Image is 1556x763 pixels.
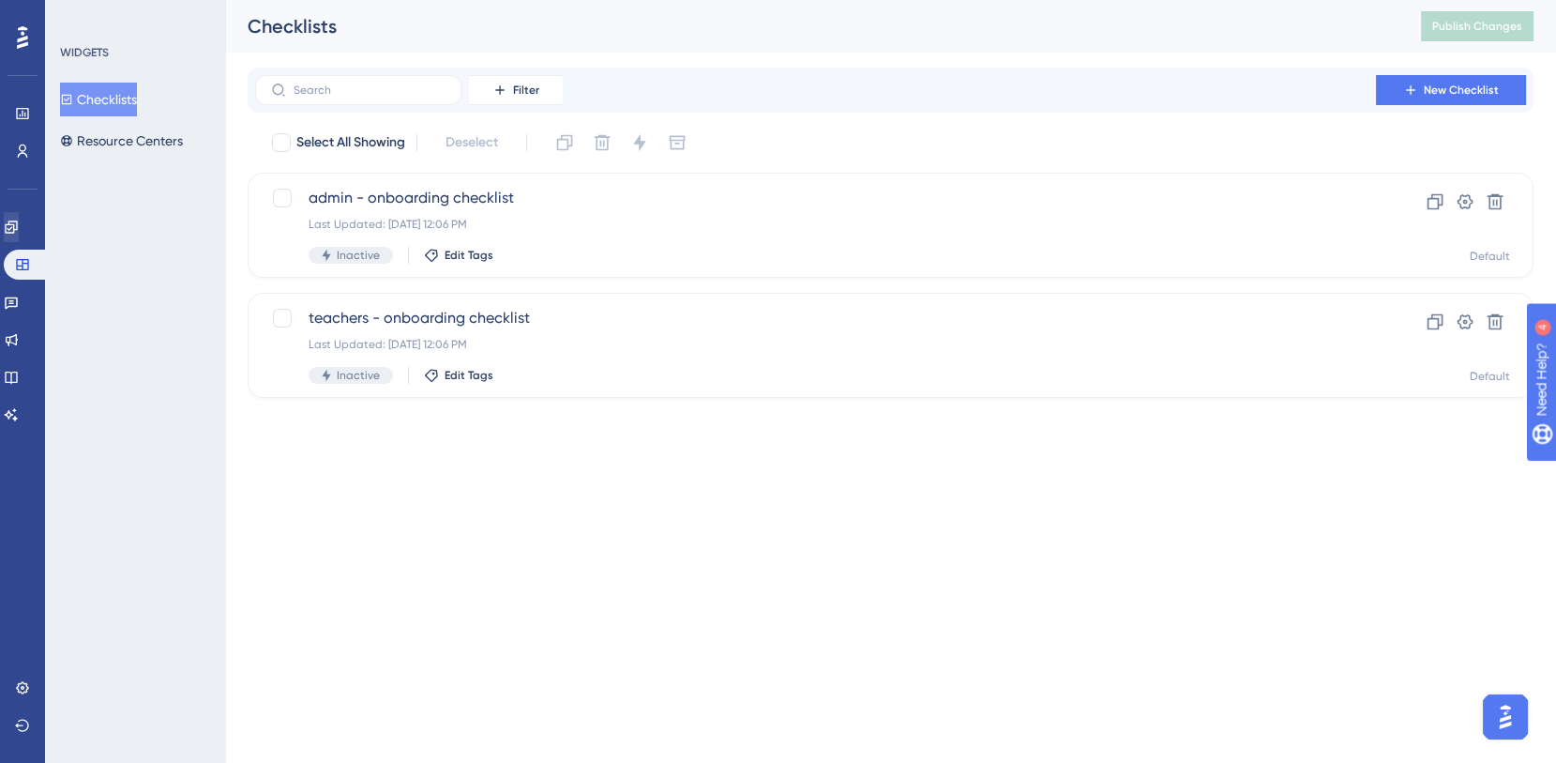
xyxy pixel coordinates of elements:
[1424,83,1499,98] span: New Checklist
[130,9,136,24] div: 4
[60,45,109,60] div: WIDGETS
[1477,689,1533,745] iframe: UserGuiding AI Assistant Launcher
[1470,249,1510,264] div: Default
[446,131,498,154] span: Deselect
[309,187,1322,209] span: admin - onboarding checklist
[44,5,117,27] span: Need Help?
[60,124,183,158] button: Resource Centers
[445,248,493,263] span: Edit Tags
[309,337,1322,352] div: Last Updated: [DATE] 12:06 PM
[1432,19,1522,34] span: Publish Changes
[337,248,380,263] span: Inactive
[429,126,515,160] button: Deselect
[248,13,1374,39] div: Checklists
[294,84,446,97] input: Search
[1470,369,1510,384] div: Default
[469,75,563,105] button: Filter
[513,83,539,98] span: Filter
[1376,75,1526,105] button: New Checklist
[1421,11,1533,41] button: Publish Changes
[309,307,1322,329] span: teachers - onboarding checklist
[309,217,1322,232] div: Last Updated: [DATE] 12:06 PM
[445,368,493,383] span: Edit Tags
[424,368,493,383] button: Edit Tags
[337,368,380,383] span: Inactive
[424,248,493,263] button: Edit Tags
[296,131,405,154] span: Select All Showing
[60,83,137,116] button: Checklists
